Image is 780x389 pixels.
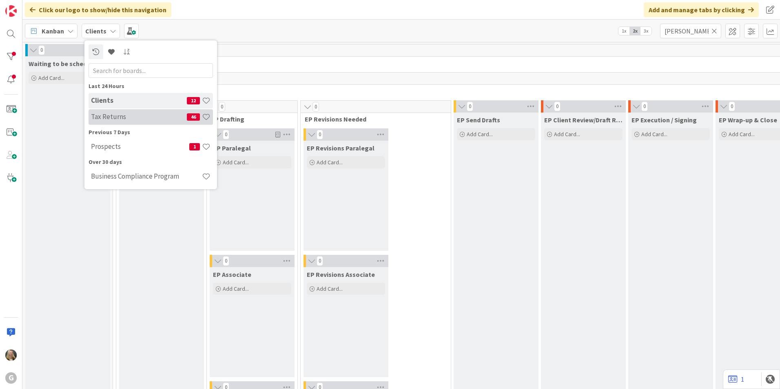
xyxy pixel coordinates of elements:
[25,2,171,17] div: Click our logo to show/hide this navigation
[641,130,667,138] span: Add Card...
[317,285,343,292] span: Add Card...
[307,144,374,152] span: EP Revisions Paralegal
[729,102,735,111] span: 0
[38,45,45,55] span: 0
[632,116,697,124] span: EP Execution / Signing
[89,63,213,78] input: Search for boards...
[544,116,623,124] span: EP Client Review/Draft Review Meeting
[640,27,651,35] span: 3x
[467,102,473,111] span: 0
[641,102,648,111] span: 0
[187,113,200,121] span: 46
[644,2,759,17] div: Add and manage tabs by clicking
[728,374,744,384] a: 1
[317,159,343,166] span: Add Card...
[629,27,640,35] span: 2x
[729,130,755,138] span: Add Card...
[223,256,229,266] span: 0
[5,5,17,17] img: Visit kanbanzone.com
[457,116,500,124] span: EP Send Drafts
[618,27,629,35] span: 1x
[660,24,721,38] input: Quick Filter...
[85,27,106,35] b: Clients
[89,158,213,166] div: Over 30 days
[187,97,200,104] span: 12
[223,130,229,139] span: 0
[89,82,213,91] div: Last 24 Hours
[91,96,187,104] h4: Clients
[223,159,249,166] span: Add Card...
[317,256,323,266] span: 0
[5,349,17,361] img: DS
[307,270,375,278] span: EP Revisions Associate
[5,372,17,384] div: G
[189,143,200,150] span: 1
[42,26,64,36] span: Kanban
[213,270,251,278] span: EP Associate
[467,130,493,138] span: Add Card...
[305,115,441,123] span: EP Revisions Needed
[211,115,287,123] span: EP Drafting
[219,102,225,112] span: 0
[317,130,323,139] span: 0
[91,113,187,121] h4: Tax Returns
[223,285,249,292] span: Add Card...
[719,116,777,124] span: EP Wrap-up & Close
[29,60,100,68] span: Waiting to be scheduled
[38,74,64,82] span: Add Card...
[89,128,213,137] div: Previous 7 Days
[312,102,319,112] span: 0
[91,172,202,180] h4: Business Compliance Program
[554,102,561,111] span: 0
[213,144,251,152] span: EP Paralegal
[91,142,189,150] h4: Prospects
[554,130,580,138] span: Add Card...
